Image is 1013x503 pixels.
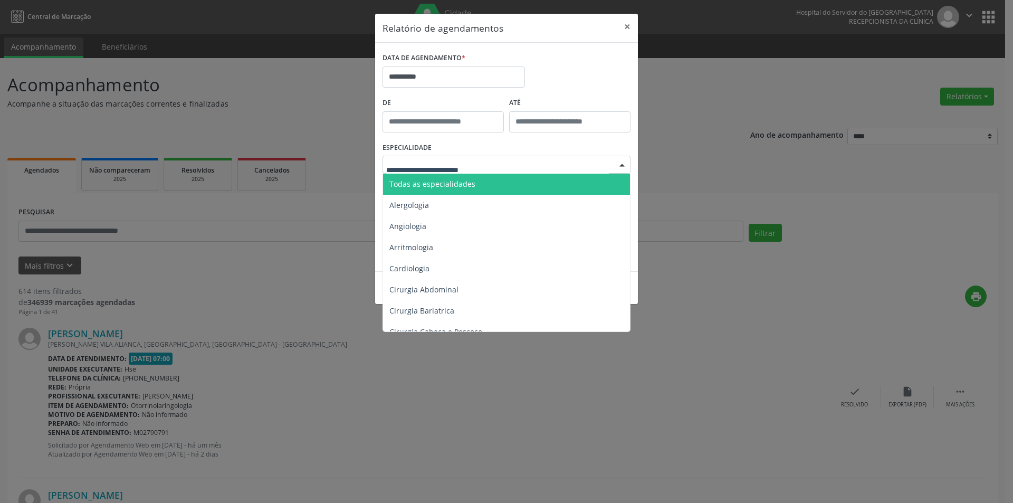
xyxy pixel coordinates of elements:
[389,284,458,295] span: Cirurgia Abdominal
[389,306,454,316] span: Cirurgia Bariatrica
[383,95,504,111] label: De
[389,263,429,273] span: Cardiologia
[389,327,482,337] span: Cirurgia Cabeça e Pescoço
[383,21,503,35] h5: Relatório de agendamentos
[389,200,429,210] span: Alergologia
[389,221,426,231] span: Angiologia
[389,179,475,189] span: Todas as especialidades
[383,50,465,67] label: DATA DE AGENDAMENTO
[509,95,630,111] label: ATÉ
[617,14,638,40] button: Close
[389,242,433,252] span: Arritmologia
[383,140,432,156] label: ESPECIALIDADE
